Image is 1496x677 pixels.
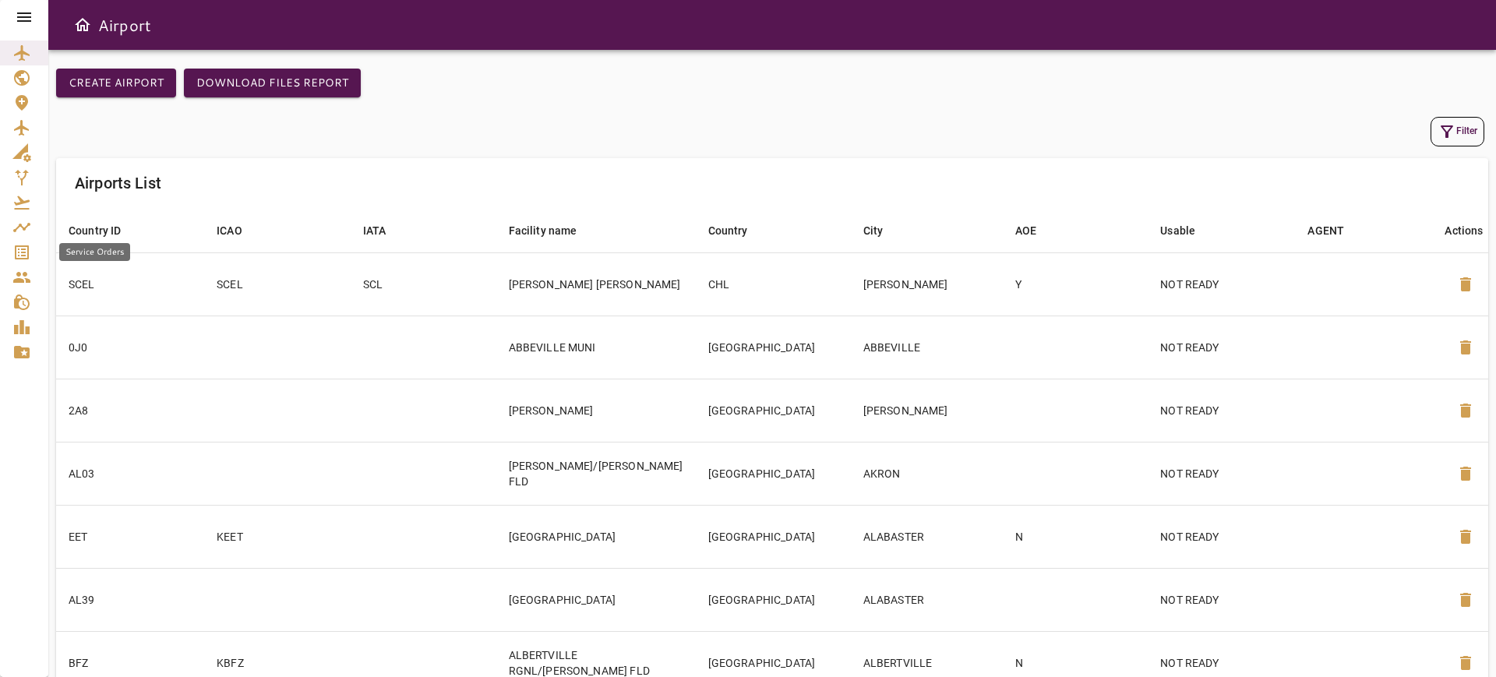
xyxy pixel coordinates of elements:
[496,379,696,442] td: [PERSON_NAME]
[863,221,884,240] div: City
[1307,221,1364,240] span: AGENT
[69,221,122,240] div: Country ID
[496,442,696,505] td: [PERSON_NAME]/[PERSON_NAME] FLD
[851,379,1003,442] td: [PERSON_NAME]
[696,505,851,568] td: [GEOGRAPHIC_DATA]
[1456,464,1475,483] span: delete
[851,316,1003,379] td: ABBEVILLE
[1160,403,1283,418] p: NOT READY
[496,505,696,568] td: [GEOGRAPHIC_DATA]
[1447,455,1484,492] button: Delete Airport
[696,252,851,316] td: CHL
[1431,117,1484,146] button: Filter
[1456,527,1475,546] span: delete
[56,252,204,316] td: SCEL
[851,568,1003,631] td: ALABASTER
[696,379,851,442] td: [GEOGRAPHIC_DATA]
[217,221,242,240] div: ICAO
[56,69,176,97] button: Create airport
[696,568,851,631] td: [GEOGRAPHIC_DATA]
[1447,581,1484,619] button: Delete Airport
[863,221,904,240] span: City
[851,442,1003,505] td: AKRON
[204,505,350,568] td: KEET
[56,568,204,631] td: AL39
[1160,277,1283,292] p: NOT READY
[708,221,748,240] div: Country
[496,252,696,316] td: [PERSON_NAME] [PERSON_NAME]
[75,171,161,196] h6: Airports List
[363,221,386,240] div: IATA
[1015,221,1057,240] span: AOE
[56,505,204,568] td: EET
[851,252,1003,316] td: [PERSON_NAME]
[56,442,204,505] td: AL03
[1160,221,1195,240] div: Usable
[69,221,142,240] span: Country ID
[1160,466,1283,481] p: NOT READY
[509,221,598,240] span: Facility name
[351,252,496,316] td: SCL
[1447,329,1484,366] button: Delete Airport
[67,9,98,41] button: Open drawer
[696,442,851,505] td: [GEOGRAPHIC_DATA]
[496,316,696,379] td: ABBEVILLE MUNI
[1456,275,1475,294] span: delete
[98,12,151,37] h6: Airport
[59,243,130,261] div: Service Orders
[1160,655,1283,671] p: NOT READY
[1456,338,1475,357] span: delete
[1307,221,1344,240] div: AGENT
[509,221,577,240] div: Facility name
[1160,340,1283,355] p: NOT READY
[696,316,851,379] td: [GEOGRAPHIC_DATA]
[56,316,204,379] td: 0J0
[1003,505,1148,568] td: N
[184,69,361,97] button: Download Files Report
[1447,518,1484,555] button: Delete Airport
[1447,266,1484,303] button: Delete Airport
[204,252,350,316] td: SCEL
[56,379,204,442] td: 2A8
[1160,529,1283,545] p: NOT READY
[1015,221,1036,240] div: AOE
[1456,401,1475,420] span: delete
[217,221,263,240] span: ICAO
[1447,392,1484,429] button: Delete Airport
[1456,591,1475,609] span: delete
[708,221,768,240] span: Country
[851,505,1003,568] td: ALABASTER
[1456,654,1475,672] span: delete
[1003,252,1148,316] td: Y
[496,568,696,631] td: [GEOGRAPHIC_DATA]
[363,221,407,240] span: IATA
[1160,221,1215,240] span: Usable
[1160,592,1283,608] p: NOT READY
